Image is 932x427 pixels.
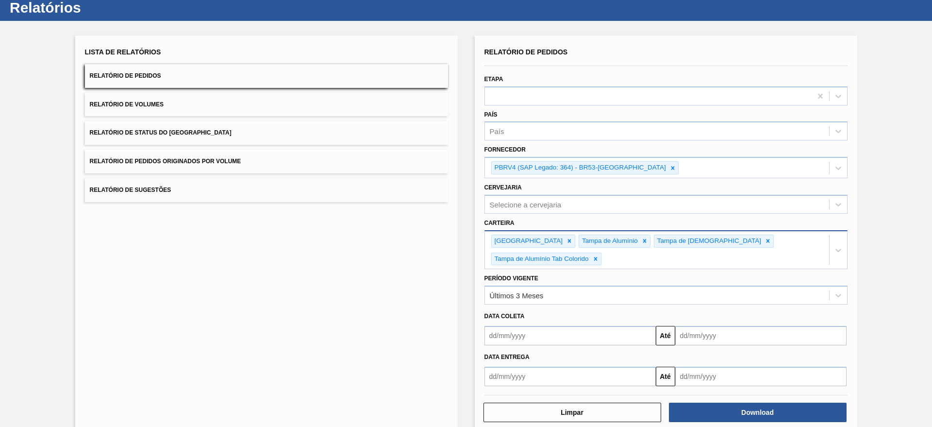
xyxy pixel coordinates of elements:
button: Até [656,326,675,345]
label: Fornecedor [484,146,526,153]
input: dd/mm/yyyy [484,326,656,345]
div: Tampa de [DEMOGRAPHIC_DATA] [654,235,763,247]
label: Cervejaria [484,184,522,191]
span: Relatório de Pedidos [90,72,161,79]
button: Relatório de Pedidos [85,64,448,88]
button: Relatório de Sugestões [85,178,448,202]
label: Etapa [484,76,503,83]
div: Selecione a cervejaria [490,200,562,208]
button: Relatório de Status do [GEOGRAPHIC_DATA] [85,121,448,145]
div: Últimos 3 Meses [490,291,544,300]
label: País [484,111,498,118]
div: Tampa de Alumínio Tab Colorido [492,253,590,265]
label: Período Vigente [484,275,538,282]
span: Data coleta [484,313,525,320]
input: dd/mm/yyyy [484,367,656,386]
div: País [490,127,504,136]
span: Relatório de Sugestões [90,187,171,193]
button: Limpar [483,403,661,422]
button: Relatório de Volumes [85,93,448,117]
span: Relatório de Pedidos [484,48,568,56]
input: dd/mm/yyyy [675,367,847,386]
input: dd/mm/yyyy [675,326,847,345]
div: PBRV4 (SAP Legado: 364) - BR53-[GEOGRAPHIC_DATA] [492,162,667,174]
label: Carteira [484,220,515,226]
span: Relatório de Pedidos Originados por Volume [90,158,241,165]
button: Até [656,367,675,386]
button: Download [669,403,847,422]
h1: Relatórios [10,2,182,13]
span: Lista de Relatórios [85,48,161,56]
button: Relatório de Pedidos Originados por Volume [85,150,448,173]
span: Relatório de Volumes [90,101,164,108]
span: Relatório de Status do [GEOGRAPHIC_DATA] [90,129,232,136]
span: Data entrega [484,354,530,360]
div: Tampa de Alumínio [579,235,639,247]
div: [GEOGRAPHIC_DATA] [492,235,565,247]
